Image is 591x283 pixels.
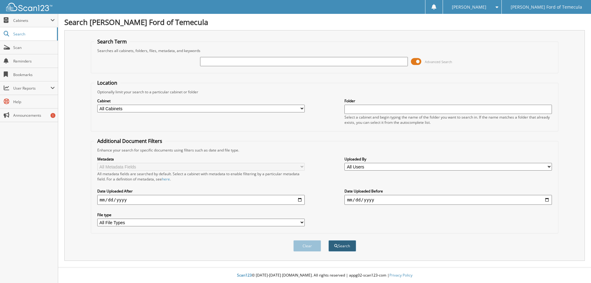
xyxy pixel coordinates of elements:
[50,113,55,118] div: 1
[97,212,305,217] label: File type
[237,273,252,278] span: Scan123
[97,195,305,205] input: start
[94,38,130,45] legend: Search Term
[344,188,552,194] label: Date Uploaded Before
[13,59,55,64] span: Reminders
[97,98,305,103] label: Cabinet
[511,5,582,9] span: [PERSON_NAME] Ford of Temecula
[425,59,452,64] span: Advanced Search
[389,273,412,278] a: Privacy Policy
[13,31,54,37] span: Search
[64,17,585,27] h1: Search [PERSON_NAME] Ford of Temecula
[13,45,55,50] span: Scan
[13,72,55,77] span: Bookmarks
[344,98,552,103] label: Folder
[94,48,555,53] div: Searches all cabinets, folders, files, metadata, and keywords
[162,176,170,182] a: here
[293,240,321,252] button: Clear
[58,268,591,283] div: © [DATE]-[DATE] [DOMAIN_NAME]. All rights reserved | appg02-scan123-com |
[344,115,552,125] div: Select a cabinet and begin typing the name of the folder you want to search in. If the name match...
[13,86,50,91] span: User Reports
[97,156,305,162] label: Metadata
[344,156,552,162] label: Uploaded By
[94,79,120,86] legend: Location
[94,138,165,144] legend: Additional Document Filters
[97,188,305,194] label: Date Uploaded After
[94,89,555,95] div: Optionally limit your search to a particular cabinet or folder
[13,113,55,118] span: Announcements
[13,18,50,23] span: Cabinets
[344,195,552,205] input: end
[97,171,305,182] div: All metadata fields are searched by default. Select a cabinet with metadata to enable filtering b...
[13,99,55,104] span: Help
[6,3,52,11] img: scan123-logo-white.svg
[94,148,555,153] div: Enhance your search for specific documents using filters such as date and file type.
[328,240,356,252] button: Search
[452,5,486,9] span: [PERSON_NAME]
